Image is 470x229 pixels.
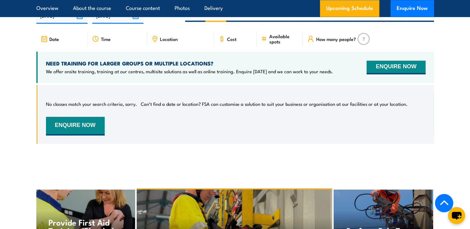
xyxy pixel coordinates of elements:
span: Location [160,36,178,42]
span: How many people? [316,36,356,42]
p: No classes match your search criteria, sorry. [46,101,137,107]
button: ENQUIRE NOW [46,117,105,135]
span: Date [49,36,59,42]
button: chat-button [448,207,465,224]
p: We offer onsite training, training at our centres, multisite solutions as well as online training... [46,68,333,74]
p: Can’t find a date or location? FSA can customise a solution to suit your business or organisation... [141,101,408,107]
span: Available spots [269,34,299,44]
span: Time [101,36,111,42]
h4: NEED TRAINING FOR LARGER GROUPS OR MULTIPLE LOCATIONS? [46,60,333,67]
span: Cost [227,36,236,42]
button: ENQUIRE NOW [367,61,425,74]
